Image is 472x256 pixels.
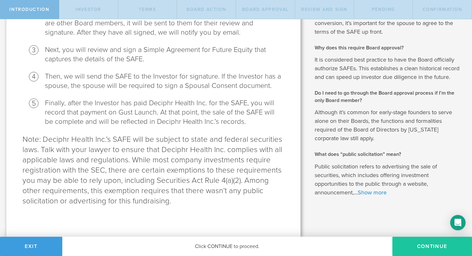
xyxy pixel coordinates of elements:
span: Board Action [187,7,226,12]
h2: What does “public solicitation” mean? [315,151,463,158]
span: Pending [372,7,395,12]
div: Open Intercom Messenger [450,215,466,230]
li: Next, you will review and sign a Simple Agreement for Future Equity that captures the details of ... [45,45,284,64]
div: Click CONTINUE to proceed. [62,237,392,256]
li: Then, we will send the SAFE to the Investor for signature. If the Investor has a spouse, the spou... [45,72,284,90]
li: Finally, after the Investor has paid Deciphr Health Inc. for the SAFE, you will record that payme... [45,98,284,126]
span: Board Approval [242,7,289,12]
span: Confirmation [423,7,462,12]
p: Note: Deciphr Health Inc.’s SAFE will be subject to state and federal securities laws. Talk with ... [22,134,284,206]
span: terms [139,7,156,12]
h2: Do I need to go through the Board approval process if I’m the only Board member? [315,90,463,104]
span: Investor [75,7,101,12]
span: Review and Sign [301,7,347,12]
p: Although it’s common for early-stage founders to serve alone on their Boards, the functions and f... [315,108,463,143]
h2: Why does this require Board approval? [315,44,463,51]
p: It is considered best practice to have the Board officially authorize SAFEs. This establishes a c... [315,55,463,81]
li: Next, you will review and sign a Board Action to approve the SAFE. If there are other Board membe... [45,9,284,37]
button: Continue [392,237,472,256]
span: Introduction [9,7,49,12]
a: Show more [358,189,387,196]
p: Public solicitation refers to advertising the sale of securities, which includes offering investm... [315,162,463,197]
